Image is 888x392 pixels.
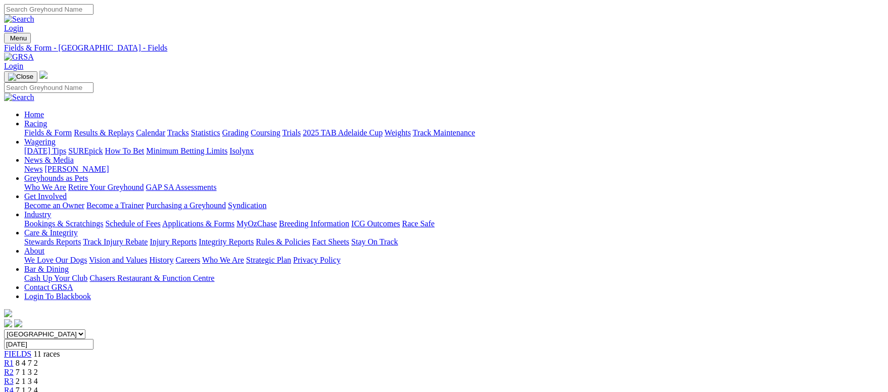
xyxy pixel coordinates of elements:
[4,62,23,70] a: Login
[24,128,884,137] div: Racing
[68,146,103,155] a: SUREpick
[24,146,66,155] a: [DATE] Tips
[202,256,244,264] a: Who We Are
[86,201,144,210] a: Become a Trainer
[4,82,94,93] input: Search
[24,283,73,291] a: Contact GRSA
[16,377,38,385] span: 2 1 3 4
[222,128,249,137] a: Grading
[4,359,14,367] a: R1
[24,228,78,237] a: Care & Integrity
[24,292,91,301] a: Login To Blackbook
[4,4,94,15] input: Search
[146,146,227,155] a: Minimum Betting Limits
[146,183,217,191] a: GAP SA Assessments
[162,219,235,228] a: Applications & Forms
[24,274,884,283] div: Bar & Dining
[24,110,44,119] a: Home
[175,256,200,264] a: Careers
[24,192,67,201] a: Get Involved
[24,128,72,137] a: Fields & Form
[24,210,51,219] a: Industry
[4,24,23,32] a: Login
[4,53,34,62] img: GRSA
[402,219,434,228] a: Race Safe
[4,339,94,350] input: Select date
[33,350,60,358] span: 11 races
[74,128,134,137] a: Results & Replays
[24,247,44,255] a: About
[24,174,88,182] a: Greyhounds as Pets
[4,71,37,82] button: Toggle navigation
[256,237,310,246] a: Rules & Policies
[24,201,84,210] a: Become an Owner
[246,256,291,264] a: Strategic Plan
[24,165,42,173] a: News
[303,128,383,137] a: 2025 TAB Adelaide Cup
[24,256,87,264] a: We Love Our Dogs
[14,319,22,327] img: twitter.svg
[146,201,226,210] a: Purchasing a Greyhound
[8,73,33,81] img: Close
[24,119,47,128] a: Racing
[4,377,14,385] a: R3
[4,33,31,43] button: Toggle navigation
[105,146,145,155] a: How To Bet
[199,237,254,246] a: Integrity Reports
[24,219,103,228] a: Bookings & Scratchings
[105,219,160,228] a: Schedule of Fees
[150,237,197,246] a: Injury Reports
[167,128,189,137] a: Tracks
[83,237,148,246] a: Track Injury Rebate
[68,183,144,191] a: Retire Your Greyhound
[4,368,14,376] a: R2
[89,256,147,264] a: Vision and Values
[4,319,12,327] img: facebook.svg
[251,128,281,137] a: Coursing
[24,274,87,282] a: Cash Up Your Club
[24,237,81,246] a: Stewards Reports
[351,219,400,228] a: ICG Outcomes
[229,146,254,155] a: Isolynx
[4,43,884,53] a: Fields & Form - [GEOGRAPHIC_DATA] - Fields
[24,137,56,146] a: Wagering
[24,219,884,228] div: Industry
[24,201,884,210] div: Get Involved
[312,237,349,246] a: Fact Sheets
[39,71,48,79] img: logo-grsa-white.png
[293,256,341,264] a: Privacy Policy
[24,183,66,191] a: Who We Are
[24,265,69,273] a: Bar & Dining
[24,183,884,192] div: Greyhounds as Pets
[16,368,38,376] span: 7 1 3 2
[24,146,884,156] div: Wagering
[89,274,214,282] a: Chasers Restaurant & Function Centre
[237,219,277,228] a: MyOzChase
[24,256,884,265] div: About
[282,128,301,137] a: Trials
[24,165,884,174] div: News & Media
[136,128,165,137] a: Calendar
[4,309,12,317] img: logo-grsa-white.png
[413,128,475,137] a: Track Maintenance
[10,34,27,42] span: Menu
[24,237,884,247] div: Care & Integrity
[4,350,31,358] a: FIELDS
[385,128,411,137] a: Weights
[4,93,34,102] img: Search
[44,165,109,173] a: [PERSON_NAME]
[4,15,34,24] img: Search
[149,256,173,264] a: History
[351,237,398,246] a: Stay On Track
[16,359,38,367] span: 8 4 7 2
[279,219,349,228] a: Breeding Information
[24,156,74,164] a: News & Media
[191,128,220,137] a: Statistics
[228,201,266,210] a: Syndication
